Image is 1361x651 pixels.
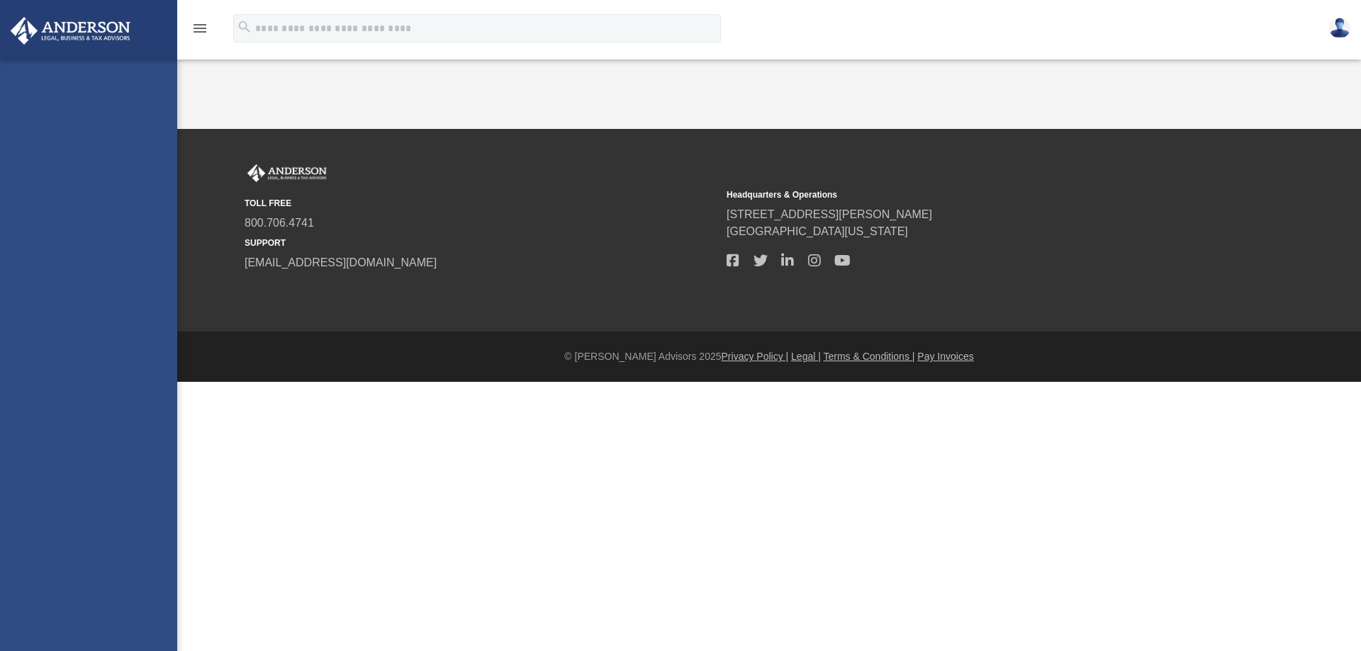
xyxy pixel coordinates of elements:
img: Anderson Advisors Platinum Portal [245,164,330,183]
i: search [237,19,252,35]
a: Pay Invoices [917,351,973,362]
i: menu [191,20,208,37]
a: Legal | [791,351,821,362]
img: Anderson Advisors Platinum Portal [6,17,135,45]
a: [GEOGRAPHIC_DATA][US_STATE] [727,225,908,237]
div: © [PERSON_NAME] Advisors 2025 [177,349,1361,364]
a: Privacy Policy | [722,351,789,362]
small: TOLL FREE [245,197,717,210]
small: SUPPORT [245,237,717,249]
a: [EMAIL_ADDRESS][DOMAIN_NAME] [245,256,437,268]
img: User Pic [1329,18,1350,38]
a: [STREET_ADDRESS][PERSON_NAME] [727,208,932,220]
a: menu [191,27,208,37]
a: Terms & Conditions | [824,351,915,362]
a: 800.706.4741 [245,217,314,229]
small: Headquarters & Operations [727,188,1199,201]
